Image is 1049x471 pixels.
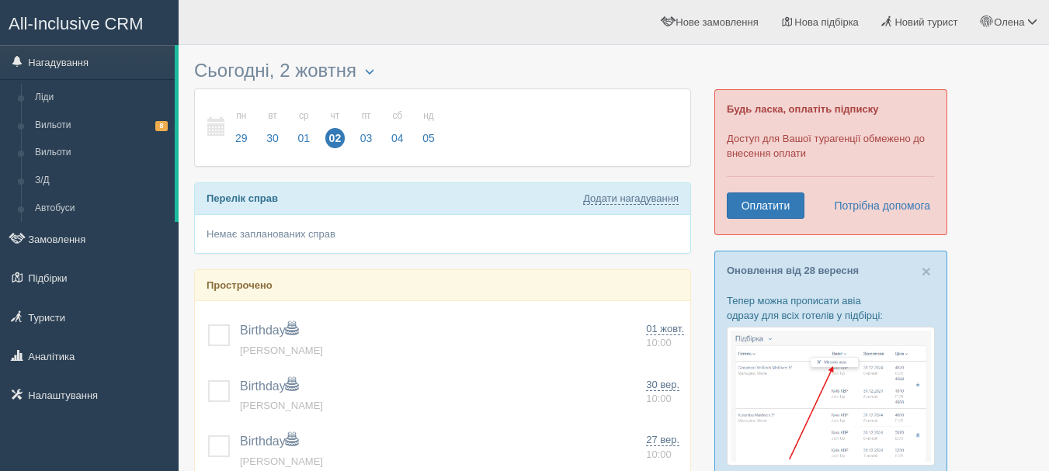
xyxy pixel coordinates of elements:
a: Оновлення від 28 вересня [727,265,859,276]
span: 30 [262,128,283,148]
a: 27 вер. 10:00 [646,433,684,462]
span: 04 [387,128,408,148]
span: 02 [325,128,346,148]
a: Потрібна допомога [824,192,931,219]
span: Нове замовлення [676,16,758,28]
span: 10:00 [646,448,672,460]
a: пн 29 [227,101,256,154]
a: Вильоти8 [28,112,175,140]
a: вт 30 [258,101,287,154]
a: Вильоти [28,139,175,167]
a: Оплатити [727,192,804,219]
a: [PERSON_NAME] [240,400,323,411]
span: Нова підбірка [794,16,859,28]
a: 01 жовт. 10:00 [646,322,684,351]
span: 10:00 [646,337,672,348]
div: Доступ для Вашої турагенції обмежено до внесення оплати [714,89,947,235]
a: [PERSON_NAME] [240,345,323,356]
b: Перелік справ [207,192,278,204]
span: 30 вер. [646,379,679,391]
small: сб [387,109,408,123]
span: Олена [994,16,1024,28]
span: 27 вер. [646,434,679,446]
a: Додати нагадування [583,192,679,205]
a: нд 05 [414,101,439,154]
a: All-Inclusive CRM [1,1,178,43]
a: Birthday [240,324,298,337]
small: нд [419,109,439,123]
span: 05 [419,128,439,148]
span: 01 [294,128,314,148]
small: вт [262,109,283,123]
img: %D0%BF%D1%96%D0%B4%D0%B1%D1%96%D1%80%D0%BA%D0%B0-%D0%B0%D0%B2%D1%96%D0%B0-1-%D1%81%D1%80%D0%BC-%D... [727,327,935,466]
span: 01 жовт. [646,323,684,335]
span: × [922,262,931,280]
a: Автобуси [28,195,175,223]
span: Новий турист [894,16,957,28]
a: сб 04 [383,101,412,154]
span: All-Inclusive CRM [9,14,144,33]
span: 03 [356,128,377,148]
span: 10:00 [646,393,672,404]
small: пт [356,109,377,123]
p: Тепер можна прописати авіа одразу для всіх готелів у підбірці: [727,293,935,323]
a: Birthday [240,379,298,393]
a: Ліди [28,84,175,112]
a: Birthday [240,435,298,448]
span: 8 [155,121,168,131]
a: ср 01 [289,101,318,154]
span: 29 [231,128,252,148]
b: Будь ласка, оплатіть підписку [727,103,878,115]
h3: Сьогодні, 2 жовтня [194,61,691,81]
small: ср [294,109,314,123]
a: [PERSON_NAME] [240,455,323,467]
b: Прострочено [207,279,273,291]
small: пн [231,109,252,123]
a: 30 вер. 10:00 [646,378,684,407]
div: Немає запланованих справ [195,215,690,253]
button: Close [922,263,931,279]
a: чт 02 [321,101,350,154]
small: чт [325,109,346,123]
a: пт 03 [352,101,381,154]
a: З/Д [28,167,175,195]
